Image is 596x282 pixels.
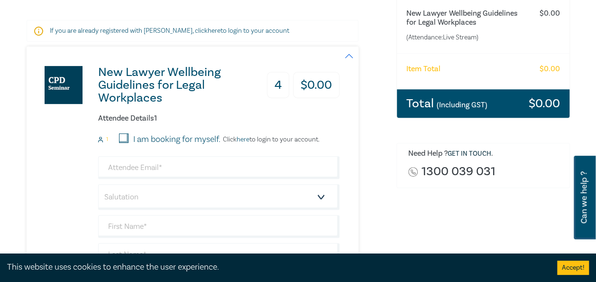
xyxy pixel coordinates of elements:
input: First Name* [98,215,339,238]
h6: New Lawyer Wellbeing Guidelines for Legal Workplaces [406,9,522,27]
a: here [237,135,249,144]
h3: $ 0.00 [529,97,560,110]
a: Get in touch [448,150,491,158]
h6: Need Help ? . [408,149,562,159]
small: 1 [106,136,108,143]
small: (Including GST) [437,100,487,110]
a: 1300 039 031 [422,165,495,178]
img: New Lawyer Wellbeing Guidelines for Legal Workplaces [45,66,83,104]
h3: New Lawyer Wellbeing Guidelines for Legal Workplaces [98,66,254,104]
p: If you are already registered with [PERSON_NAME], click to login to your account [50,26,335,36]
h3: 4 [267,72,289,98]
label: I am booking for myself. [133,133,220,146]
p: Click to login to your account. [220,136,320,143]
a: here [208,27,220,35]
small: (Attendance: Live Stream ) [406,33,522,42]
h6: $ 0.00 [540,65,560,74]
h6: Attendee Details 1 [98,114,339,123]
h3: $ 0.00 [293,72,339,98]
h3: Total [406,97,487,110]
h6: $ 0.00 [540,9,560,18]
input: Last Name* [98,243,339,266]
h6: Item Total [406,65,440,74]
button: Accept cookies [557,261,589,275]
div: This website uses cookies to enhance the user experience. [7,261,543,273]
input: Attendee Email* [98,156,339,179]
span: Can we help ? [579,161,588,234]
